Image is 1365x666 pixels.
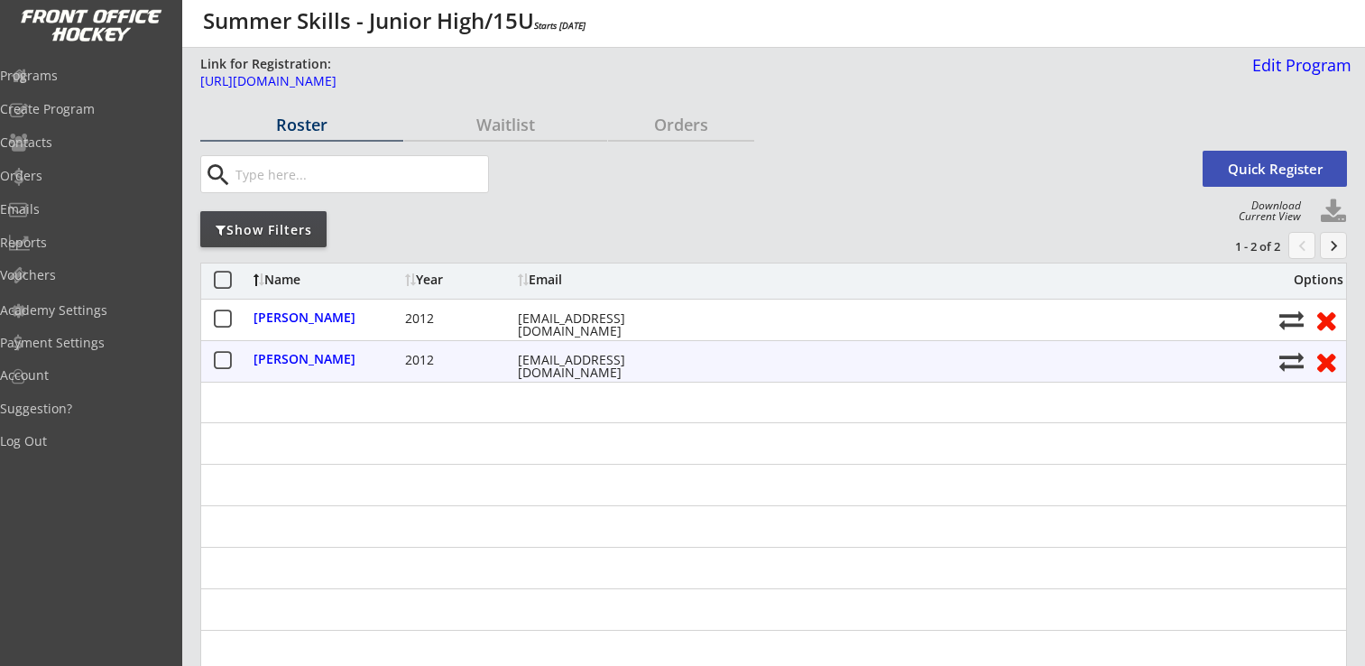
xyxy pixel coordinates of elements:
[1279,308,1304,332] button: Move player
[1320,232,1347,259] button: keyboard_arrow_right
[1320,199,1347,226] button: Click to download full roster. Your browser settings may try to block it, check your security set...
[1245,57,1351,73] div: Edit Program
[518,312,680,338] div: [EMAIL_ADDRESS][DOMAIN_NAME]
[200,116,403,133] div: Roster
[1279,273,1343,286] div: Options
[200,55,334,73] div: Link for Registration:
[232,156,488,192] input: Type here...
[254,353,401,365] div: [PERSON_NAME]
[405,312,513,325] div: 2012
[203,161,233,190] button: search
[405,273,513,286] div: Year
[1288,232,1315,259] button: chevron_left
[1309,347,1342,375] button: Remove from roster (no refund)
[254,273,401,286] div: Name
[518,273,680,286] div: Email
[405,354,513,366] div: 2012
[518,354,680,379] div: [EMAIL_ADDRESS][DOMAIN_NAME]
[200,221,327,239] div: Show Filters
[200,75,1110,88] div: [URL][DOMAIN_NAME]
[534,19,586,32] em: Starts [DATE]
[1230,200,1301,222] div: Download Current View
[1186,238,1280,254] div: 1 - 2 of 2
[1245,57,1351,88] a: Edit Program
[404,116,607,133] div: Waitlist
[1279,349,1304,374] button: Move player
[254,311,401,324] div: [PERSON_NAME]
[608,116,754,133] div: Orders
[1203,151,1347,187] button: Quick Register
[200,75,1110,97] a: [URL][DOMAIN_NAME]
[1309,306,1342,334] button: Remove from roster (no refund)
